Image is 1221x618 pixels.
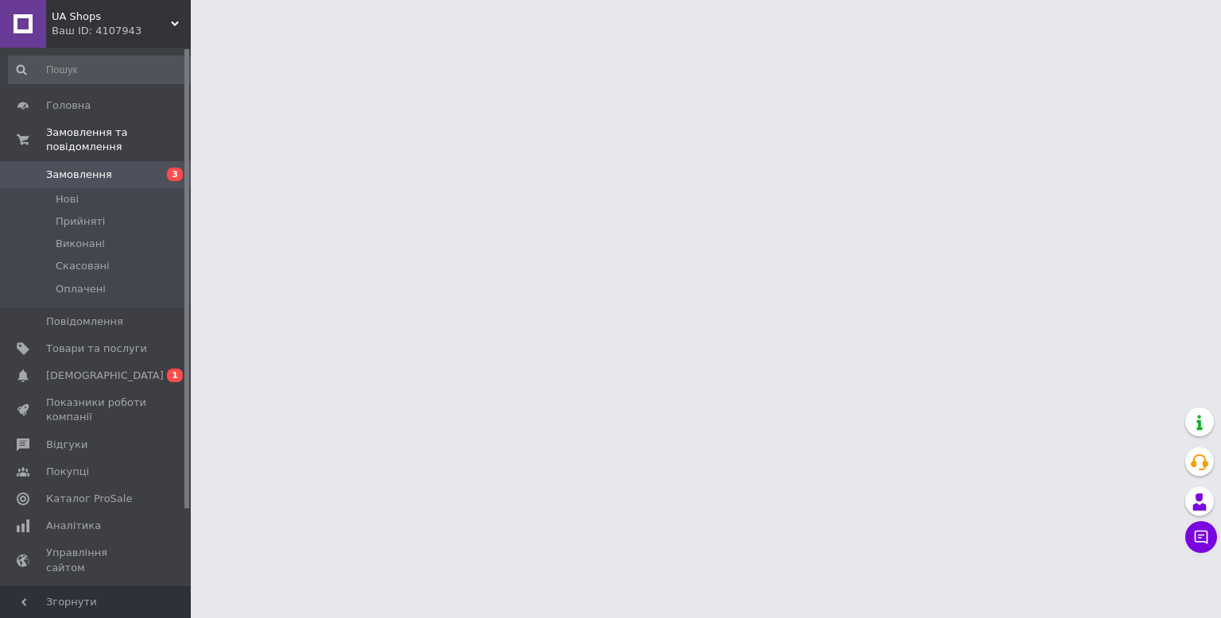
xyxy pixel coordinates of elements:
[46,126,191,154] span: Замовлення та повідомлення
[52,10,171,24] span: UA Shops
[56,192,79,207] span: Нові
[46,369,164,383] span: [DEMOGRAPHIC_DATA]
[46,168,112,182] span: Замовлення
[167,369,183,382] span: 1
[56,237,105,251] span: Виконані
[1185,521,1217,553] button: Чат з покупцем
[46,396,147,424] span: Показники роботи компанії
[46,465,89,479] span: Покупці
[46,546,147,574] span: Управління сайтом
[8,56,196,84] input: Пошук
[56,259,110,273] span: Скасовані
[56,282,106,296] span: Оплачені
[167,168,183,181] span: 3
[46,438,87,452] span: Відгуки
[46,315,123,329] span: Повідомлення
[56,214,105,229] span: Прийняті
[46,492,132,506] span: Каталог ProSale
[46,98,91,113] span: Головна
[46,342,147,356] span: Товари та послуги
[52,24,191,38] div: Ваш ID: 4107943
[46,519,101,533] span: Аналітика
